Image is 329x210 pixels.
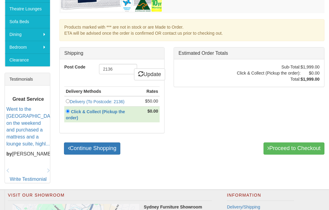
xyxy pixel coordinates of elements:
strong: Rates [147,89,158,94]
h3: Estimated Order Totals [179,51,320,56]
td: $0.00 [301,70,320,76]
td: Sub-Total: [237,64,300,70]
a: Dining [5,28,50,41]
a: Went to the [GEOGRAPHIC_DATA] on the weekend and purchased a mattress and a lounge suite, highl... [6,107,57,146]
a: Update [134,68,165,81]
a: Click & Collect (Pickup the order) [66,109,125,120]
a: Write Testimonial [10,177,47,182]
a: Sofa Beds [5,15,50,28]
strong: Sydney Furniture Showroom [144,205,202,209]
div: Products marked with *** are not in stock or are Made to Order. ETA will be advised once the orde... [59,19,324,41]
strong: $1,999.00 [301,77,320,82]
label: Post Code [60,64,94,70]
h3: Shipping [64,51,160,56]
p: [PERSON_NAME] [6,151,50,158]
a: Clearance [5,54,50,66]
td: $50.00 [143,96,160,107]
td: Total: [237,76,300,82]
td: $1,999.00 [301,64,320,70]
a: Delivery/Shipping [227,205,260,209]
a: Proceed to Checkout [264,142,324,155]
td: Click & Collect (Pickup the order): [237,70,300,76]
strong: $0.00 [147,109,158,114]
a: Continue Shopping [64,142,120,155]
a: Delivery (To Postcode: 2136) [70,99,125,104]
div: Testimonials [5,73,50,86]
strong: Delivery Methods [66,89,101,94]
a: Bedroom [5,41,50,54]
h2: Visit Our Showroom [8,193,212,201]
b: Great Service [12,96,44,102]
a: Theatre Lounges [5,2,50,15]
b: by [6,151,12,156]
h2: Information [227,193,294,201]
